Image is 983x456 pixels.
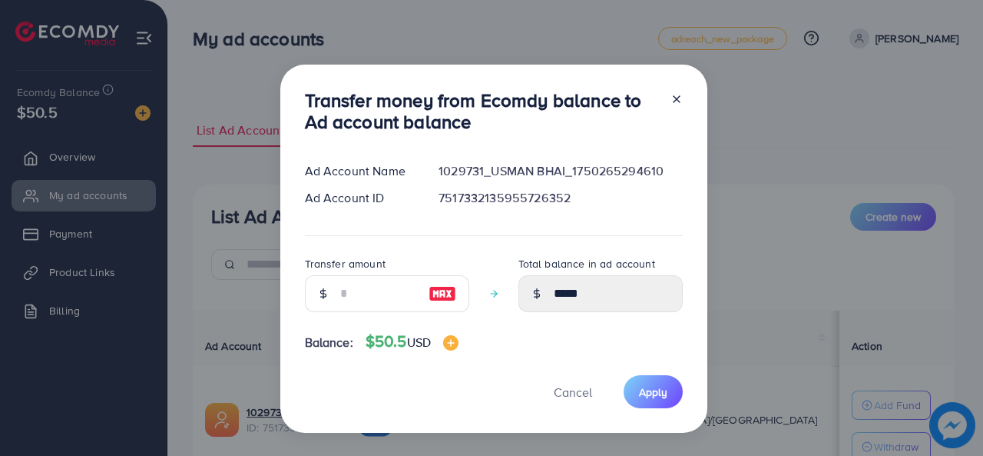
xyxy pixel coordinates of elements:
h4: $50.5 [366,332,458,351]
span: USD [407,334,431,351]
div: Ad Account ID [293,189,427,207]
img: image [429,285,456,303]
span: Apply [639,384,667,400]
span: Balance: [305,334,353,351]
button: Cancel [535,375,611,408]
div: 1029731_USMAN BHAI_1750265294610 [426,162,694,180]
h3: Transfer money from Ecomdy balance to Ad account balance [305,89,658,134]
img: image [443,335,458,351]
button: Apply [624,375,683,408]
span: Cancel [554,384,592,401]
label: Transfer amount [305,256,386,271]
label: Total balance in ad account [518,256,655,271]
div: 7517332135955726352 [426,189,694,207]
div: Ad Account Name [293,162,427,180]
